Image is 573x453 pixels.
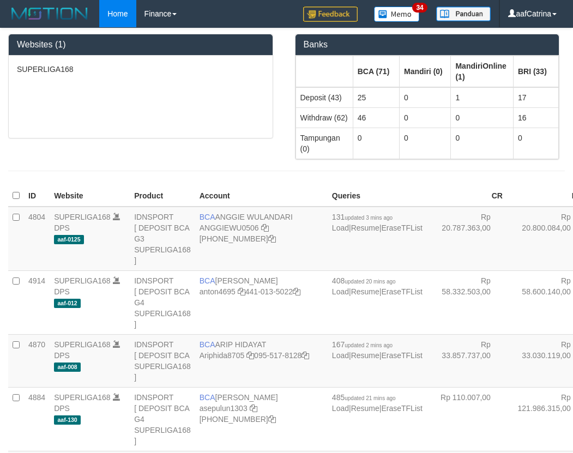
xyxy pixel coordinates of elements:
[451,56,513,87] th: Group: activate to sort column ascending
[195,207,328,271] td: ANGGIE WULANDARI [PHONE_NUMBER]
[200,224,259,232] a: ANGGIEWU0506
[513,56,558,87] th: Group: activate to sort column ascending
[381,287,422,296] a: EraseTFList
[54,340,111,349] a: SUPERLIGA168
[381,404,422,413] a: EraseTFList
[332,213,423,232] span: | |
[427,270,507,334] td: Rp 58.332.503,00
[50,185,130,207] th: Website
[295,107,353,128] td: Withdraw (62)
[295,87,353,108] td: Deposit (43)
[130,270,195,334] td: IDNSPORT [ DEPOSIT BCA G4 SUPERLIGA168 ]
[427,185,507,207] th: CR
[130,387,195,451] td: IDNSPORT [ DEPOSIT BCA G4 SUPERLIGA168 ]
[24,185,50,207] th: ID
[50,270,130,334] td: DPS
[250,404,257,413] a: Copy asepulun1303 to clipboard
[436,7,491,21] img: panduan.png
[50,387,130,451] td: DPS
[200,287,236,296] a: anton4695
[8,5,91,22] img: MOTION_logo.png
[54,276,111,285] a: SUPERLIGA168
[332,404,349,413] a: Load
[130,334,195,387] td: IDNSPORT [ DEPOSIT BCA SUPERLIGA168 ]
[238,287,245,296] a: Copy anton4695 to clipboard
[200,340,215,349] span: BCA
[451,128,513,159] td: 0
[353,107,399,128] td: 46
[246,351,254,360] a: Copy Ariphida8705 to clipboard
[24,387,50,451] td: 4884
[427,334,507,387] td: Rp 33.857.737,00
[304,40,551,50] h3: Banks
[54,299,81,308] span: aaf-012
[451,107,513,128] td: 0
[24,334,50,387] td: 4870
[399,128,450,159] td: 0
[130,207,195,271] td: IDNSPORT [ DEPOSIT BCA G3 SUPERLIGA168 ]
[17,64,264,75] p: SUPERLIGA168
[50,334,130,387] td: DPS
[24,207,50,271] td: 4804
[332,213,393,221] span: 131
[301,351,309,360] a: Copy 0955178128 to clipboard
[513,128,558,159] td: 0
[332,393,396,402] span: 485
[345,395,395,401] span: updated 21 mins ago
[54,363,81,372] span: aaf-008
[353,128,399,159] td: 0
[295,128,353,159] td: Tampungan (0)
[345,215,393,221] span: updated 3 mins ago
[351,351,379,360] a: Resume
[332,351,349,360] a: Load
[513,107,558,128] td: 16
[513,87,558,108] td: 17
[381,351,422,360] a: EraseTFList
[200,404,248,413] a: asepulun1303
[195,270,328,334] td: [PERSON_NAME] 441-013-5022
[381,224,422,232] a: EraseTFList
[345,342,393,348] span: updated 2 mins ago
[328,185,427,207] th: Queries
[130,185,195,207] th: Product
[17,40,264,50] h3: Websites (1)
[427,207,507,271] td: Rp 20.787.363,00
[54,415,81,425] span: aaf-130
[54,393,111,402] a: SUPERLIGA168
[351,224,379,232] a: Resume
[332,224,349,232] a: Load
[24,270,50,334] td: 4914
[332,340,393,349] span: 167
[332,340,423,360] span: | |
[332,276,423,296] span: | |
[399,87,450,108] td: 0
[351,287,379,296] a: Resume
[195,334,328,387] td: ARIP HIDAYAT 095-517-8128
[54,213,111,221] a: SUPERLIGA168
[261,224,269,232] a: Copy ANGGIEWU0506 to clipboard
[353,56,399,87] th: Group: activate to sort column ascending
[268,415,276,424] a: Copy 4062281875 to clipboard
[412,3,427,13] span: 34
[200,276,215,285] span: BCA
[54,235,84,244] span: aaf-0125
[451,87,513,108] td: 1
[268,234,276,243] a: Copy 4062213373 to clipboard
[399,107,450,128] td: 0
[345,279,395,285] span: updated 20 mins ago
[293,287,300,296] a: Copy 4410135022 to clipboard
[195,185,328,207] th: Account
[200,351,245,360] a: Ariphida8705
[332,276,396,285] span: 408
[351,404,379,413] a: Resume
[200,213,215,221] span: BCA
[195,387,328,451] td: [PERSON_NAME] [PHONE_NUMBER]
[295,56,353,87] th: Group: activate to sort column ascending
[303,7,358,22] img: Feedback.jpg
[399,56,450,87] th: Group: activate to sort column ascending
[200,393,215,402] span: BCA
[332,393,423,413] span: | |
[374,7,420,22] img: Button%20Memo.svg
[50,207,130,271] td: DPS
[353,87,399,108] td: 25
